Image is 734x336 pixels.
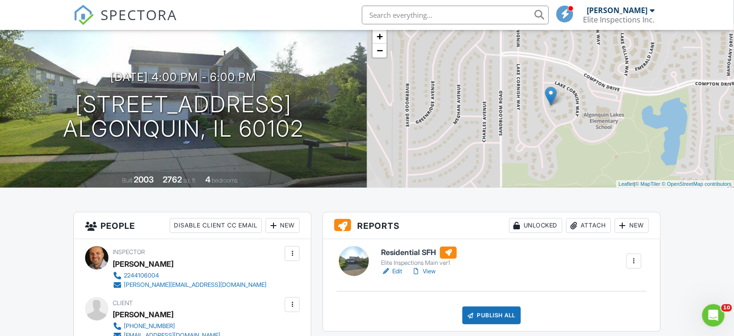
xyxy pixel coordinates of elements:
[266,218,300,233] div: New
[323,212,660,239] h3: Reports
[615,218,649,233] div: New
[183,177,196,184] span: sq. ft.
[63,92,304,142] h1: [STREET_ADDRESS] Algonquin, IL 60102
[113,257,173,271] div: [PERSON_NAME]
[587,6,648,15] div: [PERSON_NAME]
[124,322,175,330] div: [PHONE_NUMBER]
[74,212,311,239] h3: People
[616,180,734,188] div: |
[381,247,457,267] a: Residential SFH Elite Inspections Main ver1
[566,218,611,233] div: Attach
[362,6,549,24] input: Search everything...
[373,44,387,58] a: Zoom out
[662,181,732,187] a: © OpenStreetMap contributors
[73,13,177,32] a: SPECTORA
[381,259,457,267] div: Elite Inspections Main ver1
[212,177,237,184] span: bedrooms
[721,304,732,312] span: 10
[411,267,436,276] a: View
[124,272,159,279] div: 2244106004
[134,175,154,184] div: 2003
[205,175,210,184] div: 4
[170,218,262,233] div: Disable Client CC Email
[381,247,457,259] h6: Residential SFH
[111,71,257,83] h3: [DATE] 4:00 pm - 6:00 pm
[113,271,266,280] a: 2244106004
[113,248,145,256] span: Inspector
[381,267,402,276] a: Edit
[619,181,634,187] a: Leaflet
[113,307,173,321] div: [PERSON_NAME]
[373,29,387,44] a: Zoom in
[101,5,177,24] span: SPECTORA
[583,15,655,24] div: Elite Inspections Inc.
[113,321,220,331] a: [PHONE_NUMBER]
[462,307,521,324] div: Publish All
[113,299,133,307] span: Client
[73,5,94,25] img: The Best Home Inspection Software - Spectora
[113,280,266,290] a: [PERSON_NAME][EMAIL_ADDRESS][DOMAIN_NAME]
[124,281,266,289] div: [PERSON_NAME][EMAIL_ADDRESS][DOMAIN_NAME]
[163,175,182,184] div: 2762
[122,177,132,184] span: Built
[702,304,725,327] iframe: Intercom live chat
[635,181,661,187] a: © MapTiler
[509,218,562,233] div: Unlocked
